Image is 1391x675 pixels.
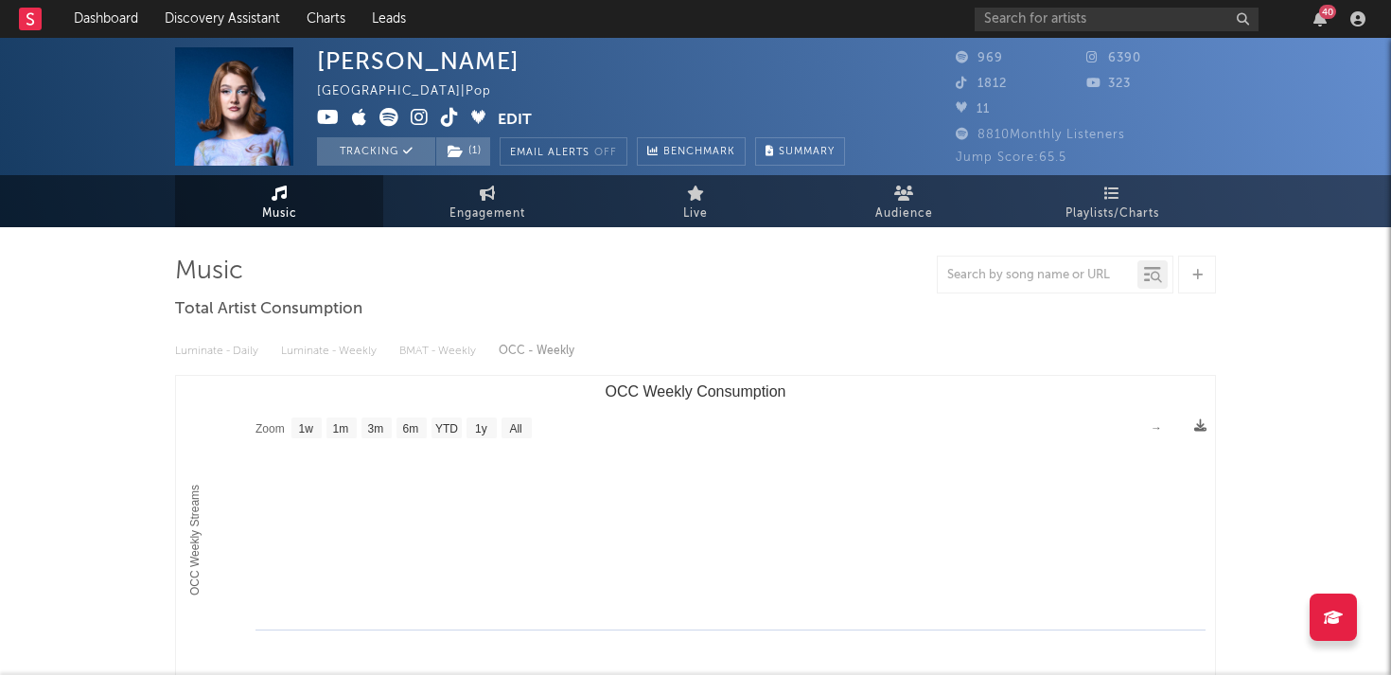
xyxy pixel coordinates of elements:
[637,137,746,166] a: Benchmark
[956,78,1007,90] span: 1812
[436,137,490,166] button: (1)
[1313,11,1327,27] button: 40
[299,422,314,435] text: 1w
[262,203,297,225] span: Music
[956,151,1066,164] span: Jump Score: 65.5
[317,80,513,103] div: [GEOGRAPHIC_DATA] | Pop
[956,103,990,115] span: 11
[188,485,202,595] text: OCC Weekly Streams
[1008,175,1216,227] a: Playlists/Charts
[449,203,525,225] span: Engagement
[683,203,708,225] span: Live
[1151,421,1162,435] text: →
[975,8,1259,31] input: Search for artists
[175,298,362,321] span: Total Artist Consumption
[435,137,491,166] span: ( 1 )
[800,175,1008,227] a: Audience
[255,422,285,435] text: Zoom
[1086,52,1141,64] span: 6390
[498,108,532,132] button: Edit
[663,141,735,164] span: Benchmark
[1065,203,1159,225] span: Playlists/Charts
[368,422,384,435] text: 3m
[779,147,835,157] span: Summary
[317,137,435,166] button: Tracking
[317,47,519,75] div: [PERSON_NAME]
[1319,5,1336,19] div: 40
[938,268,1137,283] input: Search by song name or URL
[1086,78,1131,90] span: 323
[591,175,800,227] a: Live
[500,137,627,166] button: Email AlertsOff
[175,175,383,227] a: Music
[509,422,521,435] text: All
[956,52,1003,64] span: 969
[403,422,419,435] text: 6m
[333,422,349,435] text: 1m
[755,137,845,166] button: Summary
[606,383,786,400] text: OCC Weekly Consumption
[956,129,1125,141] span: 8810 Monthly Listeners
[875,203,933,225] span: Audience
[435,422,458,435] text: YTD
[594,148,617,158] em: Off
[475,422,487,435] text: 1y
[383,175,591,227] a: Engagement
